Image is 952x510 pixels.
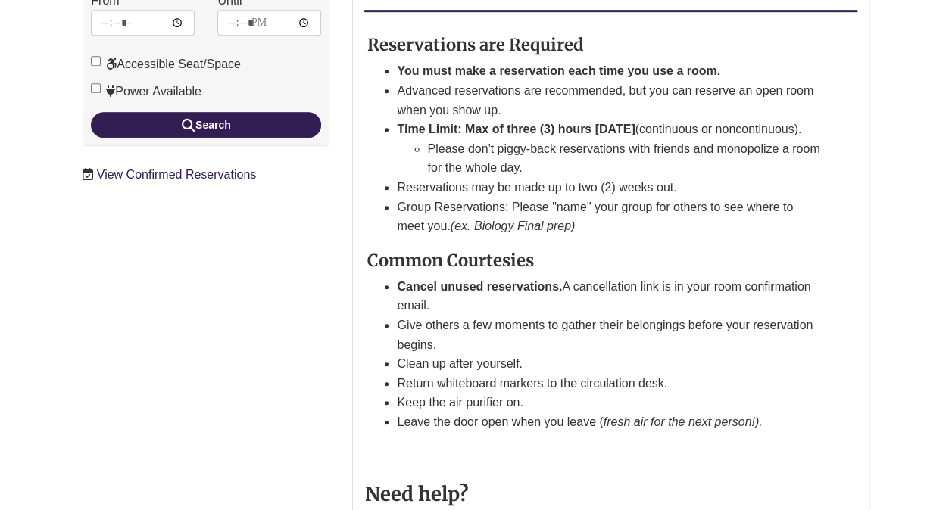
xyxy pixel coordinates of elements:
[397,197,820,236] li: Group Reservations: Please "name" your group for others to see where to meet you.
[91,82,201,101] label: Power Available
[91,83,101,93] input: Power Available
[97,168,256,181] a: View Confirmed Reservations
[397,81,820,120] li: Advanced reservations are recommended, but you can reserve an open room when you show up.
[397,280,562,293] strong: Cancel unused reservations.
[397,123,635,135] strong: Time Limit: Max of three (3) hours [DATE]
[91,54,241,74] label: Accessible Seat/Space
[397,178,820,197] li: Reservations may be made up to two (2) weeks out.
[91,112,321,138] button: Search
[397,277,820,316] li: A cancellation link is in your room confirmation email.
[367,34,583,55] strong: Reservations are Required
[367,250,533,271] strong: Common Courtesies
[397,374,820,393] li: Return whiteboard markers to the circulation desk.
[364,482,468,506] strong: Need help?
[91,56,101,66] input: Accessible Seat/Space
[604,415,763,428] em: fresh air for the next person!).
[427,139,820,178] li: Please don't piggy-back reservations with friends and monopolize a room for the whole day.
[397,412,820,432] li: Leave the door open when you leave (
[397,354,820,374] li: Clean up after yourself.
[451,219,576,232] em: (ex. Biology Final prep)
[397,120,820,178] li: (continuous or noncontinuous).
[397,316,820,354] li: Give others a few moments to gather their belongings before your reservation begins.
[397,64,720,77] strong: You must make a reservation each time you use a room.
[397,393,820,412] li: Keep the air purifier on.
